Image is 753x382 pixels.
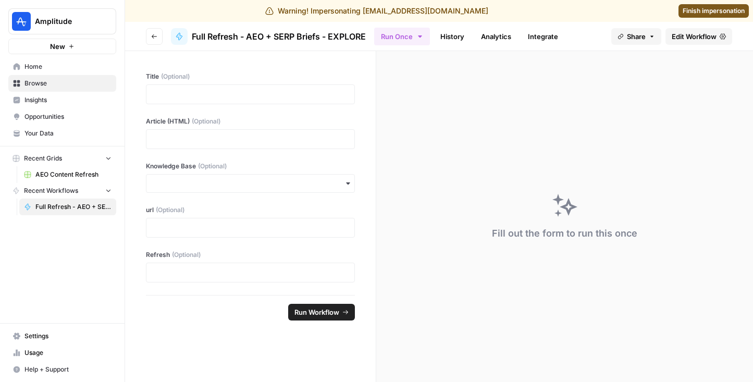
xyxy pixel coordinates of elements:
[172,250,201,260] span: (Optional)
[24,95,112,105] span: Insights
[492,226,637,241] div: Fill out the form to run this once
[35,202,112,212] span: Full Refresh - AEO + SERP Briefs - EXPLORE
[146,162,355,171] label: Knowledge Base
[672,31,717,42] span: Edit Workflow
[24,62,112,71] span: Home
[288,304,355,321] button: Run Workflow
[35,170,112,179] span: AEO Content Refresh
[8,125,116,142] a: Your Data
[8,75,116,92] a: Browse
[146,72,355,81] label: Title
[24,331,112,341] span: Settings
[24,365,112,374] span: Help + Support
[24,186,78,195] span: Recent Workflows
[683,6,745,16] span: Finish impersonation
[192,30,366,43] span: Full Refresh - AEO + SERP Briefs - EXPLORE
[19,166,116,183] a: AEO Content Refresh
[146,205,355,215] label: url
[522,28,564,45] a: Integrate
[665,28,732,45] a: Edit Workflow
[24,79,112,88] span: Browse
[192,117,220,126] span: (Optional)
[156,205,184,215] span: (Optional)
[8,183,116,199] button: Recent Workflows
[146,117,355,126] label: Article (HTML)
[8,344,116,361] a: Usage
[19,199,116,215] a: Full Refresh - AEO + SERP Briefs - EXPLORE
[35,16,98,27] span: Amplitude
[294,307,339,317] span: Run Workflow
[8,328,116,344] a: Settings
[8,92,116,108] a: Insights
[8,151,116,166] button: Recent Grids
[265,6,488,16] div: Warning! Impersonating [EMAIL_ADDRESS][DOMAIN_NAME]
[12,12,31,31] img: Amplitude Logo
[627,31,646,42] span: Share
[434,28,471,45] a: History
[50,41,65,52] span: New
[8,108,116,125] a: Opportunities
[475,28,517,45] a: Analytics
[198,162,227,171] span: (Optional)
[678,4,749,18] a: Finish impersonation
[146,250,355,260] label: Refresh
[8,361,116,378] button: Help + Support
[8,58,116,75] a: Home
[161,72,190,81] span: (Optional)
[374,28,430,45] button: Run Once
[171,28,366,45] a: Full Refresh - AEO + SERP Briefs - EXPLORE
[611,28,661,45] button: Share
[24,154,62,163] span: Recent Grids
[24,129,112,138] span: Your Data
[24,112,112,121] span: Opportunities
[24,348,112,358] span: Usage
[8,39,116,54] button: New
[8,8,116,34] button: Workspace: Amplitude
